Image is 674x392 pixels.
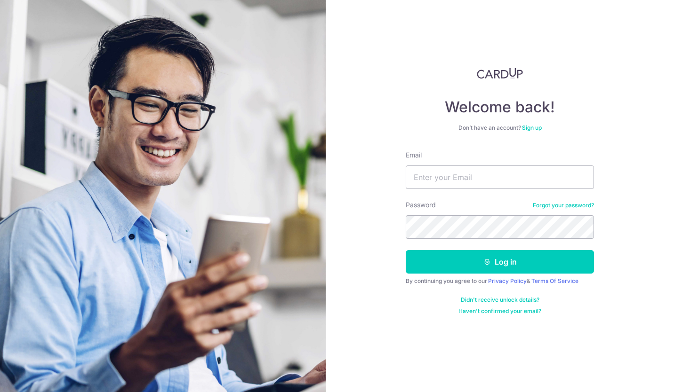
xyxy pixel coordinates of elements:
[406,200,436,210] label: Password
[406,165,594,189] input: Enter your Email
[458,307,541,315] a: Haven't confirmed your email?
[406,98,594,117] h4: Welcome back!
[461,296,539,304] a: Didn't receive unlock details?
[406,277,594,285] div: By continuing you agree to our &
[488,277,527,284] a: Privacy Policy
[406,124,594,132] div: Don’t have an account?
[522,124,542,131] a: Sign up
[531,277,578,284] a: Terms Of Service
[406,150,422,160] label: Email
[406,250,594,274] button: Log in
[533,202,594,209] a: Forgot your password?
[477,68,523,79] img: CardUp Logo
